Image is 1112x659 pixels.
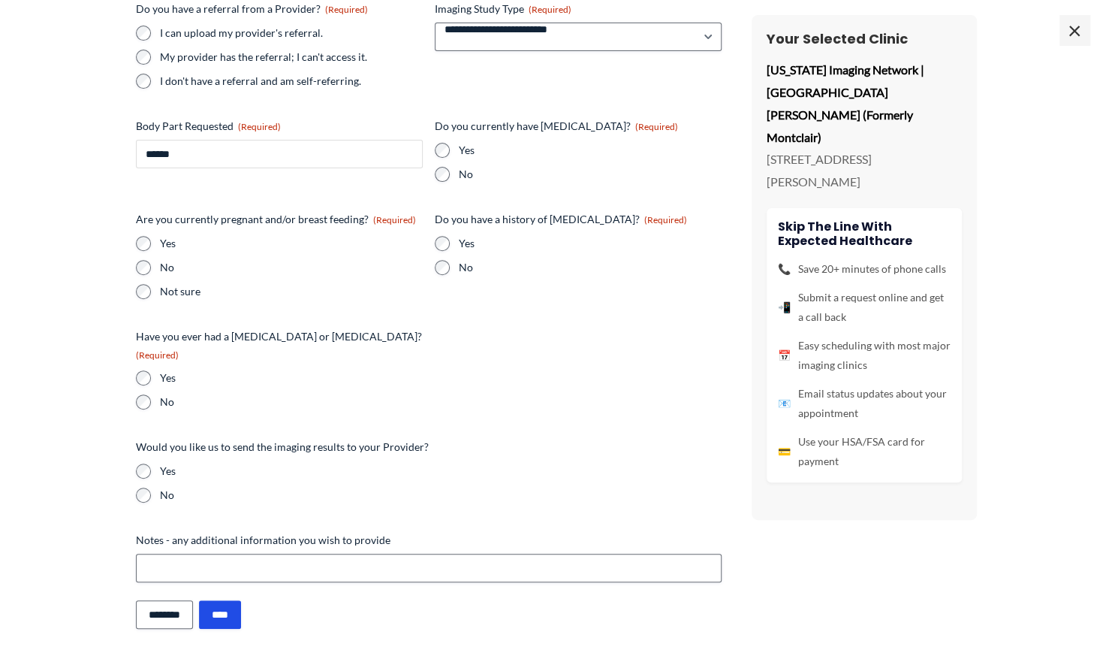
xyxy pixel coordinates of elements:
span: (Required) [635,121,678,132]
label: Not sure [160,284,423,299]
li: Use your HSA/FSA card for payment [778,432,951,471]
span: (Required) [373,214,416,225]
label: Body Part Requested [136,119,423,134]
span: (Required) [136,349,179,361]
span: 💳 [778,442,791,461]
li: Easy scheduling with most major imaging clinics [778,336,951,375]
label: Notes - any additional information you wish to provide [136,533,722,548]
legend: Would you like us to send the imaging results to your Provider? [136,440,429,455]
legend: Do you currently have [MEDICAL_DATA]? [435,119,678,134]
label: Yes [459,236,722,251]
label: Yes [160,236,423,251]
span: 📅 [778,346,791,365]
label: No [160,488,722,503]
span: 📲 [778,298,791,317]
p: [STREET_ADDRESS][PERSON_NAME] [767,148,962,192]
legend: Do you have a history of [MEDICAL_DATA]? [435,212,687,227]
span: (Required) [238,121,281,132]
legend: Are you currently pregnant and/or breast feeding? [136,212,416,227]
span: (Required) [325,4,368,15]
label: Yes [459,143,722,158]
li: Submit a request online and get a call back [778,288,951,327]
li: Email status updates about your appointment [778,384,951,423]
label: No [160,260,423,275]
label: Yes [160,370,423,385]
span: 📧 [778,394,791,413]
label: My provider has the referral; I can't access it. [160,50,423,65]
h4: Skip the line with Expected Healthcare [778,219,951,248]
span: (Required) [644,214,687,225]
label: No [459,167,722,182]
li: Save 20+ minutes of phone calls [778,259,951,279]
h3: Your Selected Clinic [767,30,962,47]
span: (Required) [529,4,571,15]
span: 📞 [778,259,791,279]
label: Yes [160,464,722,479]
span: × [1059,15,1089,45]
label: I don't have a referral and am self-referring. [160,74,423,89]
p: [US_STATE] Imaging Network | [GEOGRAPHIC_DATA][PERSON_NAME] (Formerly Montclair) [767,59,962,148]
label: I can upload my provider's referral. [160,26,423,41]
label: Imaging Study Type [435,2,722,17]
legend: Do you have a referral from a Provider? [136,2,368,17]
label: No [459,260,722,275]
legend: Have you ever had a [MEDICAL_DATA] or [MEDICAL_DATA]? [136,329,423,361]
label: No [160,394,423,410]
